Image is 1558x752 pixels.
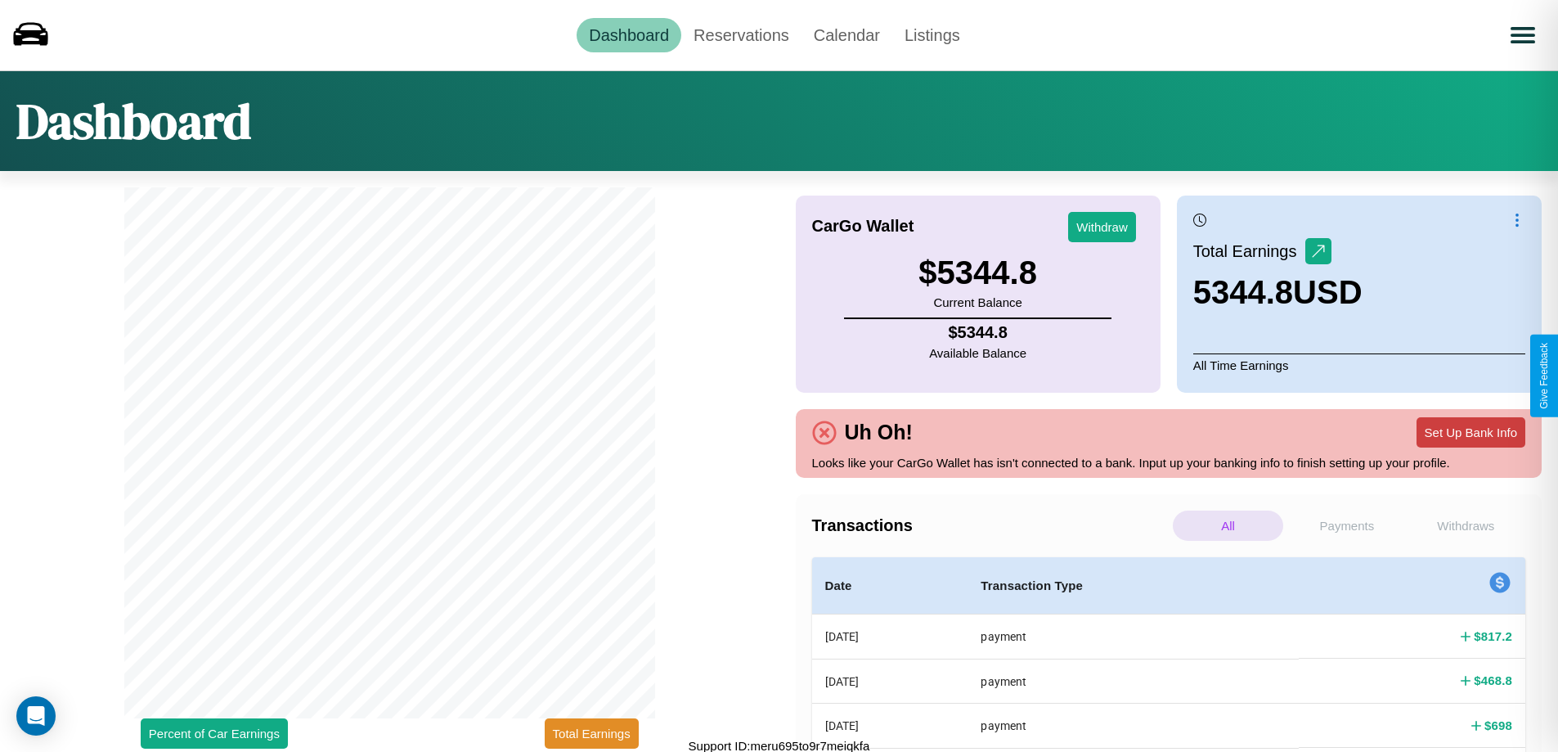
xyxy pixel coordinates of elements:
th: payment [968,704,1299,748]
th: [DATE] [812,615,968,660]
h4: Uh Oh! [837,421,921,444]
h4: $ 817.2 [1474,628,1512,645]
th: payment [968,659,1299,703]
h4: Transactions [812,516,1169,535]
p: All [1173,511,1283,541]
h3: $ 5344.8 [918,254,1037,291]
a: Calendar [801,18,892,52]
h3: 5344.8 USD [1193,274,1363,311]
h4: $ 468.8 [1474,672,1512,689]
th: [DATE] [812,704,968,748]
p: Payments [1291,511,1402,541]
h4: Transaction Type [981,576,1286,596]
p: Withdraws [1411,511,1521,541]
p: Looks like your CarGo Wallet has isn't connected to a bank. Input up your banking info to finish ... [812,452,1526,474]
a: Dashboard [577,18,681,52]
button: Set Up Bank Info [1417,417,1525,448]
div: Open Intercom Messenger [16,696,56,736]
div: Give Feedback [1538,343,1550,409]
h4: CarGo Wallet [812,217,914,236]
p: Total Earnings [1193,236,1305,266]
th: payment [968,615,1299,660]
button: Percent of Car Earnings [141,718,288,749]
button: Open menu [1500,12,1546,58]
p: Current Balance [918,291,1037,313]
h1: Dashboard [16,88,251,155]
button: Total Earnings [545,718,639,749]
a: Reservations [681,18,801,52]
h4: $ 698 [1484,717,1512,734]
button: Withdraw [1068,212,1136,242]
h4: $ 5344.8 [929,323,1026,342]
p: Available Balance [929,342,1026,364]
th: [DATE] [812,659,968,703]
p: All Time Earnings [1193,353,1525,376]
h4: Date [825,576,955,596]
a: Listings [892,18,972,52]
